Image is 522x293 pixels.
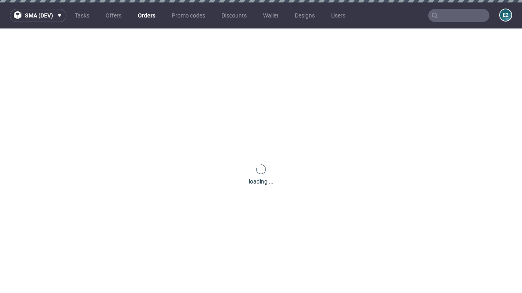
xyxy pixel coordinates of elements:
button: sma (dev) [10,9,66,22]
div: loading ... [249,177,274,186]
a: Offers [101,9,126,22]
a: Wallet [258,9,283,22]
figcaption: e2 [500,9,511,21]
span: sma (dev) [25,13,53,18]
a: Users [326,9,350,22]
a: Promo codes [167,9,210,22]
a: Designs [290,9,320,22]
a: Orders [133,9,160,22]
a: Discounts [217,9,252,22]
a: Tasks [70,9,94,22]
